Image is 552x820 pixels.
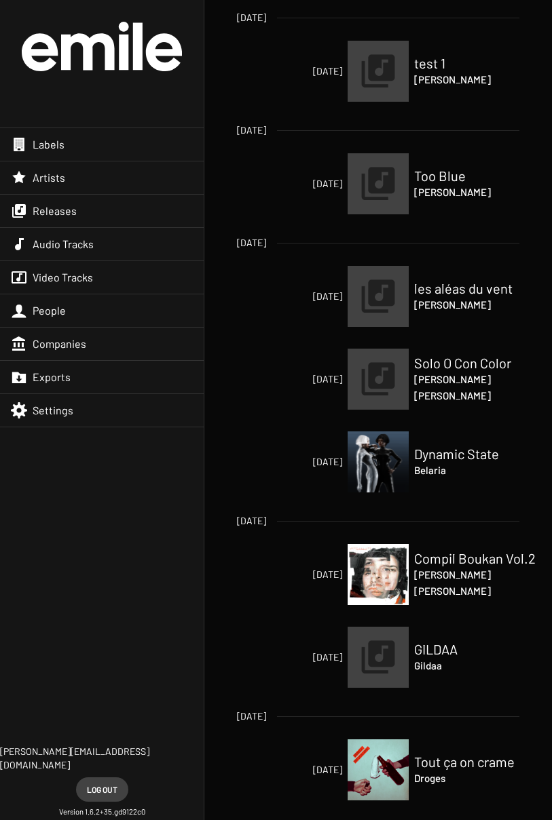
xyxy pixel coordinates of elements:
img: tout-ca-on-crame.png [348,739,409,800]
span: Video Tracks [33,271,93,284]
img: release.png [348,153,409,214]
span: [DATE] [212,763,342,777]
span: [DATE] [237,709,266,723]
span: [DATE] [237,236,266,250]
span: Releases [33,204,77,218]
h4: [PERSON_NAME] [414,71,550,87]
span: [DATE] [237,514,266,528]
img: grand-official-logo.svg [22,22,182,71]
h4: [PERSON_NAME] [414,371,550,387]
a: [DATE]Solo O Con Color[PERSON_NAME][PERSON_NAME] [348,349,409,410]
h2: Tout ça on crame [414,754,550,770]
img: release.png [348,627,409,688]
h2: Compil Boukan Vol.2 [414,550,550,566]
span: Labels [33,138,65,151]
h2: les aléas du vent [414,280,550,296]
h2: GILDAA [414,641,550,657]
a: [DATE]Tout ça on crameDroges [348,739,409,800]
span: People [33,304,66,317]
h4: [PERSON_NAME] [414,296,550,313]
h2: Too Blue [414,168,550,184]
img: 20250519_ab_vl_cover.jpg [348,544,409,605]
small: Version 1.6.2+35.gd9122c0 [59,807,145,817]
span: [DATE] [212,650,342,664]
span: Artists [33,171,65,184]
a: [DATE]test 1[PERSON_NAME] [348,41,409,102]
h2: Dynamic State [414,446,550,462]
h2: Solo O Con Color [414,355,550,371]
span: [DATE] [212,568,342,581]
img: dynamic-state_artwork.png [348,431,409,492]
span: Companies [33,337,86,351]
span: Audio Tracks [33,237,94,251]
h4: Belaria [414,462,550,478]
a: [DATE]les aléas du vent[PERSON_NAME] [348,266,409,327]
h2: test 1 [414,55,550,71]
span: Exports [33,370,71,384]
span: Log out [87,777,117,802]
span: [DATE] [212,455,342,469]
img: release.png [348,41,409,102]
img: release.png [348,266,409,327]
span: [DATE] [212,290,342,303]
h4: Gildaa [414,657,550,673]
a: [DATE]Too Blue[PERSON_NAME] [348,153,409,214]
span: [DATE] [237,123,266,137]
a: [DATE]Dynamic StateBelaria [348,431,409,492]
a: [DATE]GILDAAGildaa [348,627,409,688]
span: [DATE] [212,177,342,191]
span: [DATE] [237,11,266,24]
img: release.png [348,349,409,410]
h4: [PERSON_NAME] [414,583,550,599]
h4: [PERSON_NAME] [414,184,550,200]
h4: Droges [414,770,550,786]
h4: [PERSON_NAME] [414,387,550,404]
span: Settings [33,404,73,417]
span: [DATE] [212,64,342,78]
h4: [PERSON_NAME] [414,566,550,583]
span: [DATE] [212,372,342,386]
a: [DATE]Compil Boukan Vol.2[PERSON_NAME][PERSON_NAME] [348,544,409,605]
button: Log out [76,777,128,802]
